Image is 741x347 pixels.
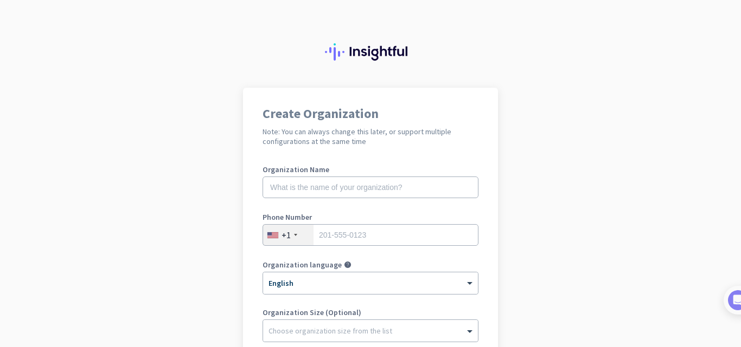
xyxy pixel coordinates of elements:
i: help [344,261,352,269]
input: 201-555-0123 [263,224,478,246]
h1: Create Organization [263,107,478,120]
label: Organization language [263,261,342,269]
label: Organization Size (Optional) [263,309,478,316]
input: What is the name of your organization? [263,176,478,198]
div: +1 [282,230,291,240]
img: Insightful [325,43,416,61]
h2: Note: You can always change this later, or support multiple configurations at the same time [263,127,478,146]
label: Organization Name [263,166,478,173]
label: Phone Number [263,213,478,221]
